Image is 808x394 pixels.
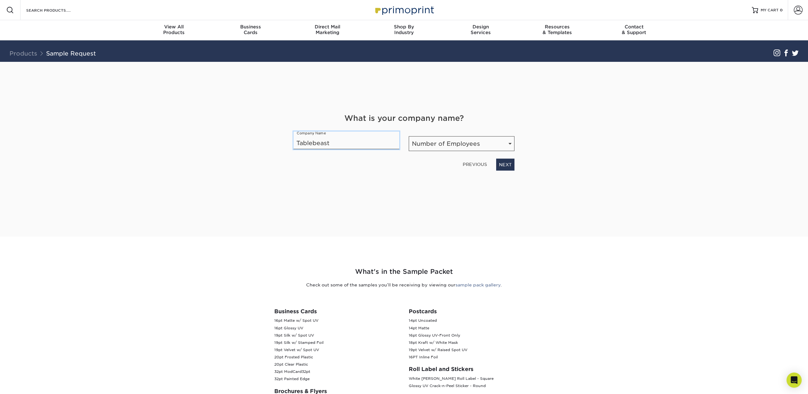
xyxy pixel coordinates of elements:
img: Primoprint [372,3,436,17]
span: Design [442,24,519,30]
a: sample pack gallery [455,282,501,287]
a: Resources& Templates [519,20,596,40]
p: 14pt Uncoated 14pt Matte 16pt Glossy UV-Front Only 18pt Kraft w/ White Mask 19pt Velvet w/ Raised... [409,317,534,361]
span: View All [136,24,212,30]
a: DesignServices [442,20,519,40]
a: Direct MailMarketing [289,20,366,40]
span: Direct Mail [289,24,366,30]
a: Sample Request [46,50,96,57]
h4: What is your company name? [294,113,514,124]
div: Open Intercom Messenger [787,373,802,388]
div: & Support [596,24,672,35]
div: & Templates [519,24,596,35]
span: MY CART [761,8,779,13]
a: PREVIOUS [460,159,490,169]
span: Shop By [366,24,443,30]
h2: What's in the Sample Packet [219,267,589,277]
a: Shop ByIndustry [366,20,443,40]
p: 16pt Matte w/ Spot UV 16pt Glossy UV 19pt Silk w/ Spot UV 19pt Silk w/ Stamped Foil 19pt Velvet w... [274,317,399,383]
div: Industry [366,24,443,35]
h3: Postcards [409,308,534,315]
iframe: Google Customer Reviews [2,375,54,392]
a: BusinessCards [212,20,289,40]
input: SEARCH PRODUCTS..... [26,6,87,14]
a: Contact& Support [596,20,672,40]
div: Products [136,24,212,35]
a: View AllProducts [136,20,212,40]
a: Products [9,50,37,57]
p: White [PERSON_NAME] Roll Label - Square Glossy UV Crack-n-Peel Sticker - Round [409,375,534,390]
p: Check out some of the samples you’ll be receiving by viewing our . [219,282,589,288]
h3: Roll Label and Stickers [409,366,534,372]
h3: Business Cards [274,308,399,315]
div: Marketing [289,24,366,35]
div: Cards [212,24,289,35]
a: NEXT [496,159,514,171]
span: 0 [780,8,783,12]
div: Services [442,24,519,35]
span: Business [212,24,289,30]
span: Contact [596,24,672,30]
span: Resources [519,24,596,30]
